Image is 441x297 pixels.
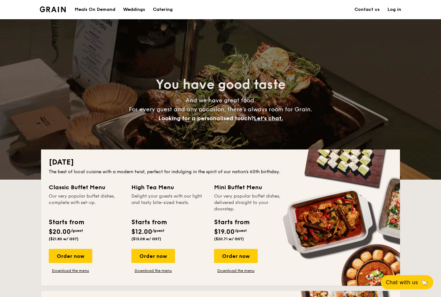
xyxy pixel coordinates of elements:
div: High Tea Menu [131,183,206,192]
span: $12.00 [131,228,152,236]
span: ($13.08 w/ GST) [131,237,161,241]
span: 🦙 [420,279,428,286]
div: Mini Buffet Menu [214,183,289,192]
a: Download the menu [49,268,92,273]
div: Order now [49,249,92,263]
div: Our very popular buffet dishes, delivered straight to your doorstep. [214,193,289,212]
span: /guest [152,228,164,233]
div: Classic Buffet Menu [49,183,124,192]
span: /guest [71,228,83,233]
img: Grain [40,6,66,12]
span: Let's chat. [254,115,283,122]
div: Order now [131,249,175,263]
div: The best of local cuisine with a modern twist, perfect for indulging in the spirit of our nation’... [49,169,392,175]
span: Chat with us [386,279,418,285]
span: Looking for a personalised touch? [158,115,254,122]
span: You have good taste [156,77,286,92]
span: ($21.80 w/ GST) [49,237,79,241]
div: Starts from [214,217,249,227]
a: Download the menu [131,268,175,273]
span: ($20.71 w/ GST) [214,237,244,241]
div: Starts from [49,217,84,227]
button: Chat with us🦙 [381,275,433,289]
div: Order now [214,249,258,263]
a: Logotype [40,6,66,12]
div: Delight your guests with our light and tasty bite-sized treats. [131,193,206,212]
span: /guest [235,228,247,233]
a: Download the menu [214,268,258,273]
span: And we have great food. For every guest and any occasion, there’s always room for Grain. [129,97,312,122]
span: $20.00 [49,228,71,236]
div: Starts from [131,217,166,227]
span: $19.00 [214,228,235,236]
h2: [DATE] [49,157,392,167]
div: Our very popular buffet dishes, complete with set-up. [49,193,124,212]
